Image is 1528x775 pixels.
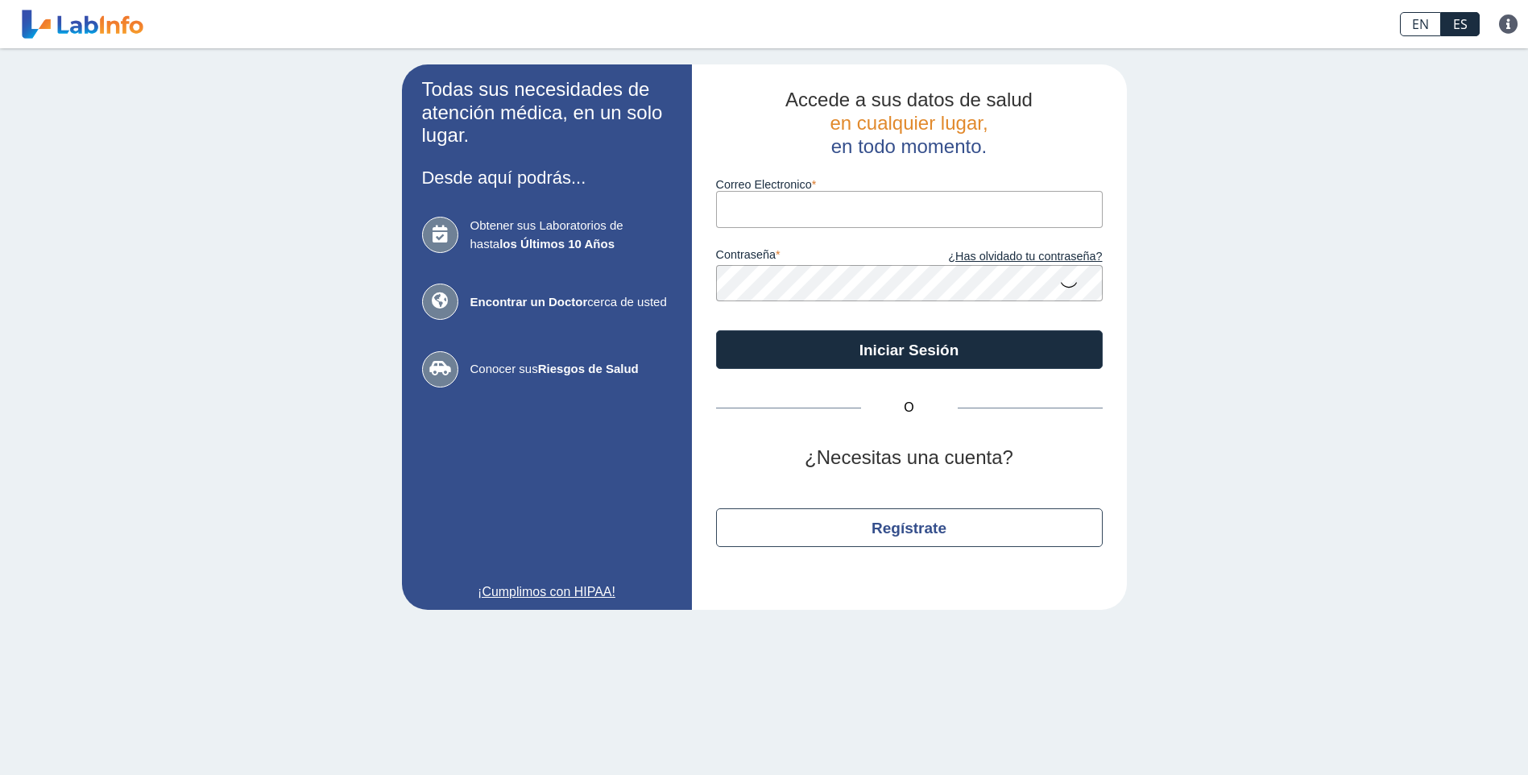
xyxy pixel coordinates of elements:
span: en cualquier lugar, [830,112,988,134]
span: cerca de usted [470,293,672,312]
span: en todo momento. [831,135,987,157]
label: Correo Electronico [716,178,1103,191]
a: ¡Cumplimos con HIPAA! [422,582,672,602]
label: contraseña [716,248,909,266]
b: Riesgos de Salud [538,362,639,375]
h2: ¿Necesitas una cuenta? [716,446,1103,470]
button: Iniciar Sesión [716,330,1103,369]
h3: Desde aquí podrás... [422,168,672,188]
a: ES [1441,12,1480,36]
span: Conocer sus [470,360,672,379]
span: O [861,398,958,417]
span: Obtener sus Laboratorios de hasta [470,217,672,253]
button: Regístrate [716,508,1103,547]
b: los Últimos 10 Años [499,237,615,251]
a: ¿Has olvidado tu contraseña? [909,248,1103,266]
span: Accede a sus datos de salud [785,89,1033,110]
h2: Todas sus necesidades de atención médica, en un solo lugar. [422,78,672,147]
b: Encontrar un Doctor [470,295,588,309]
a: EN [1400,12,1441,36]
